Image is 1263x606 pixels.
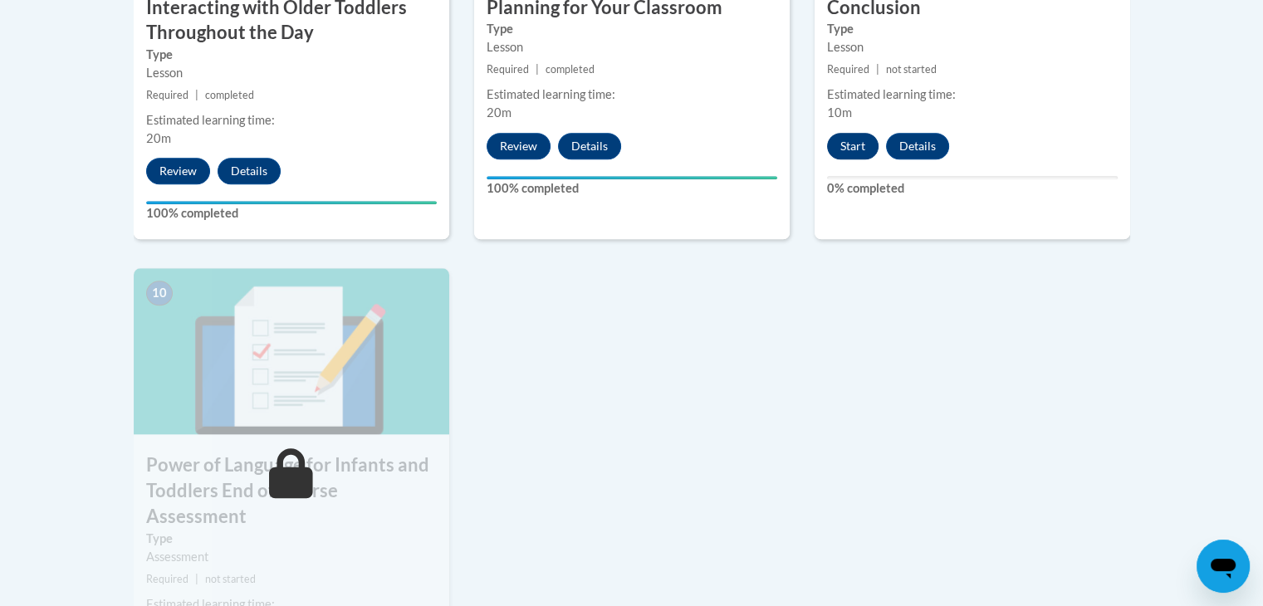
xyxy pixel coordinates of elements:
div: Estimated learning time: [827,86,1118,104]
div: Lesson [487,38,777,56]
span: Required [146,573,188,585]
iframe: Button to launch messaging window [1197,540,1250,593]
div: Assessment [146,548,437,566]
span: completed [205,89,254,101]
span: completed [546,63,595,76]
div: Estimated learning time: [146,111,437,130]
button: Start [827,133,879,159]
div: Estimated learning time: [487,86,777,104]
span: Required [146,89,188,101]
button: Details [558,133,621,159]
label: 100% completed [146,204,437,222]
label: Type [146,46,437,64]
div: Lesson [146,64,437,82]
label: Type [487,20,777,38]
button: Review [487,133,551,159]
span: 20m [487,105,512,120]
span: | [195,89,198,101]
button: Details [218,158,281,184]
div: Lesson [827,38,1118,56]
button: Details [886,133,949,159]
span: | [536,63,539,76]
button: Review [146,158,210,184]
span: | [876,63,879,76]
label: Type [827,20,1118,38]
label: 100% completed [487,179,777,198]
span: not started [886,63,937,76]
img: Course Image [134,268,449,434]
span: 10m [827,105,852,120]
label: Type [146,530,437,548]
span: 20m [146,131,171,145]
span: Required [827,63,869,76]
label: 0% completed [827,179,1118,198]
span: | [195,573,198,585]
span: 10 [146,281,173,305]
span: Required [487,63,529,76]
h3: Power of Language for Infants and Toddlers End of Course Assessment [134,452,449,529]
div: Your progress [487,176,777,179]
span: not started [205,573,256,585]
div: Your progress [146,201,437,204]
